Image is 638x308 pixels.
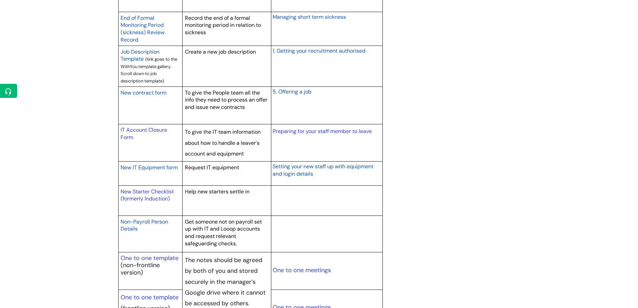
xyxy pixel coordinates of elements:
[121,14,164,44] a: End of Formal Monitoring Period (sickness) Review Record
[121,218,168,233] a: Non-Payroll Person Details
[121,254,179,262] a: One to one template
[273,266,331,274] a: One to one meetings
[273,47,365,54] span: 1. Getting your recruitment authorised
[185,164,239,171] span: Request IT equipment
[121,48,159,63] a: Job Description Template
[185,14,261,36] span: Record the end of a formal monitoring period in relation to sickness
[121,262,180,276] p: (non-frontline version)
[121,188,174,202] a: New Starter Checklist (formerly Induction)
[273,88,311,95] span: 5. Offering a job
[121,14,164,43] span: End of Formal Monitoring Period (sickness) Review Record
[273,162,373,178] a: Setting your new staff up with equipment and login details
[121,88,166,97] a: New contract form
[121,164,178,171] span: New IT Equipment form
[273,13,346,20] span: Managing short term sickness
[273,163,373,177] span: Setting your new staff up with equipment and login details
[121,163,178,171] a: New IT Equipment form
[273,47,365,55] a: 1. Getting your recruitment authorised
[121,126,167,141] a: IT Account Closure Form
[185,48,256,55] span: Create a new job description
[121,218,168,233] span: Non-Payroll Person Details
[121,293,179,301] a: One to one template
[185,128,261,157] span: To give the IT team information about how to handle a leaver's account and equipment
[185,89,268,111] span: To give the People team all the info they need to process an offer and issue new contracts
[273,87,311,96] a: 5. Offering a job
[273,128,372,135] a: Preparing for your staff member to leave
[121,89,166,96] span: New contract form
[121,56,177,84] span: (link goes to the WithYou template gallery. Scroll down to job description template)
[185,218,262,247] span: Get someone not on payroll set up with IT and Looop accounts and request relevant safeguarding ch...
[273,13,346,21] a: Managing short term sickness
[185,188,250,195] span: Help new starters settle in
